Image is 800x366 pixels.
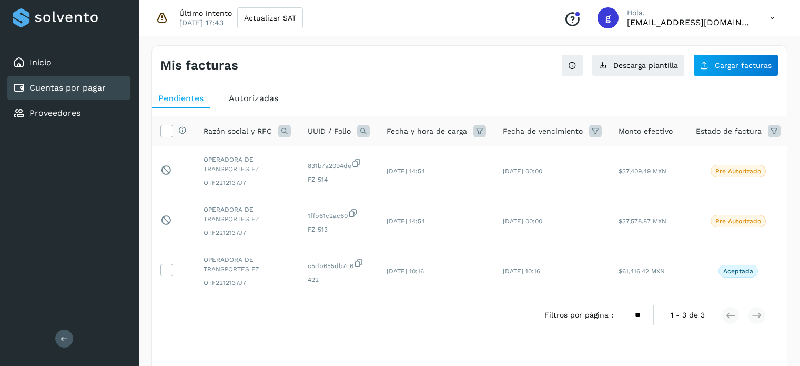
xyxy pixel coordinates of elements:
[627,17,753,27] p: gerenciageneral@ecol.mx
[671,310,705,321] span: 1 - 3 de 3
[29,83,106,93] a: Cuentas por pagar
[696,126,762,137] span: Estado de factura
[7,51,130,74] div: Inicio
[619,217,666,225] span: $37,578.87 MXN
[7,76,130,100] div: Cuentas por pagar
[619,126,673,137] span: Monto efectivo
[619,167,666,175] span: $37,409.49 MXN
[308,275,370,284] span: 422
[244,14,296,22] span: Actualizar SAT
[308,175,370,184] span: FZ 514
[179,18,224,27] p: [DATE] 17:43
[204,178,291,187] span: OTF2212137J7
[619,268,665,275] span: $61,416.42 MXN
[29,57,52,67] a: Inicio
[387,167,425,175] span: [DATE] 14:54
[308,126,351,137] span: UUID / Folio
[204,205,291,224] span: OPERADORA DE TRANSPORTES FZ
[693,54,778,76] button: Cargar facturas
[715,62,772,69] span: Cargar facturas
[204,228,291,238] span: OTF2212137J7
[503,268,540,275] span: [DATE] 10:16
[179,8,232,18] p: Último intento
[387,126,467,137] span: Fecha y hora de carga
[613,62,678,69] span: Descarga plantilla
[627,8,753,17] p: Hola,
[204,155,291,174] span: OPERADORA DE TRANSPORTES FZ
[387,217,425,225] span: [DATE] 14:54
[229,93,278,103] span: Autorizadas
[237,7,303,28] button: Actualizar SAT
[503,126,583,137] span: Fecha de vencimiento
[715,167,761,175] p: Pre Autorizado
[204,255,291,274] span: OPERADORA DE TRANSPORTES FZ
[723,268,753,275] p: Aceptada
[503,217,542,225] span: [DATE] 00:00
[29,108,80,118] a: Proveedores
[715,217,761,225] p: Pre Autorizado
[544,310,613,321] span: Filtros por página :
[308,225,370,234] span: FZ 513
[7,102,130,125] div: Proveedores
[204,278,291,288] span: OTF2212137J7
[503,167,542,175] span: [DATE] 00:00
[308,158,370,171] span: 831b7a2094de
[308,258,370,271] span: c5db655db7c6
[204,126,272,137] span: Razón social y RFC
[308,208,370,221] span: 1ffb61c2ac60
[387,268,424,275] span: [DATE] 10:16
[158,93,204,103] span: Pendientes
[592,54,685,76] button: Descarga plantilla
[160,58,238,73] h4: Mis facturas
